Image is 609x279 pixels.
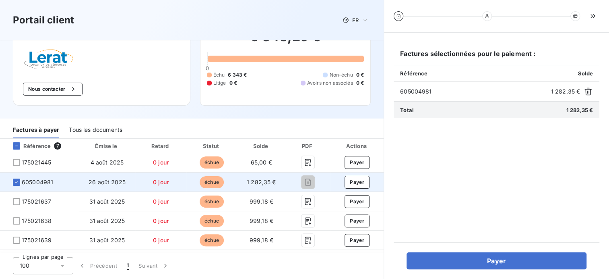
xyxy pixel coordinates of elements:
button: Payer [345,234,370,247]
span: 6 343 € [228,71,247,79]
span: 1 282,35 € [247,179,276,185]
div: PDF [287,142,328,150]
span: 0 jour [153,179,169,185]
span: 0 jour [153,237,169,244]
button: 1 [122,257,134,274]
div: Émise le [81,142,133,150]
button: Payer [345,195,370,208]
span: 999,18 € [250,198,273,205]
h6: Factures sélectionnées pour le paiement : [394,49,599,65]
span: Référence [400,70,427,77]
span: Avoirs non associés [307,79,353,87]
div: Tous les documents [69,121,122,138]
button: Suivant [134,257,174,274]
span: Non-échu [329,71,353,79]
span: 999,18 € [250,217,273,224]
div: Référence [6,142,51,150]
span: 175021637 [22,198,51,206]
span: échue [200,215,224,227]
span: 0 jour [153,217,169,224]
div: Solde [238,142,284,150]
span: Échu [213,71,225,79]
span: 0 jour [153,198,169,205]
div: Actions [332,142,383,150]
span: échue [200,156,224,169]
button: Payer [345,214,370,227]
span: Solde [578,70,593,77]
span: 1 282,35 € [551,87,580,96]
span: Litige [213,79,226,87]
span: 605004981 [400,87,548,96]
button: Payer [345,176,370,189]
span: 999,18 € [250,237,273,244]
span: 175021639 [22,236,52,244]
span: échue [200,196,224,208]
h3: Portail client [13,13,74,27]
span: 0 [205,65,209,71]
span: 31 août 2025 [89,217,125,224]
span: 1 [127,262,129,270]
button: Payer [407,252,586,269]
span: 605004981 [22,178,53,186]
div: Retard [137,142,185,150]
span: 65,00 € [251,159,272,166]
div: Statut [188,142,235,150]
span: 31 août 2025 [89,237,125,244]
span: échue [200,234,224,246]
img: Company logo [23,49,74,70]
div: Factures à payer [13,121,59,138]
span: 100 [20,262,29,270]
span: 4 août 2025 [91,159,124,166]
span: 175021638 [22,217,52,225]
span: échue [200,176,224,188]
span: FR [352,17,359,23]
span: 0 € [229,79,237,87]
span: 175021445 [22,158,51,167]
span: Total [400,107,414,113]
button: Payer [345,156,370,169]
span: 0 jour [153,159,169,166]
span: 0 € [356,79,364,87]
span: 7 [54,142,61,150]
button: Précédent [73,257,122,274]
span: 0 € [356,71,364,79]
h2: 6 343,25 € [207,29,364,53]
span: 31 août 2025 [89,198,125,205]
button: Nous contacter [23,83,83,96]
span: 1 282,35 € [566,107,593,113]
span: 26 août 2025 [89,179,126,185]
